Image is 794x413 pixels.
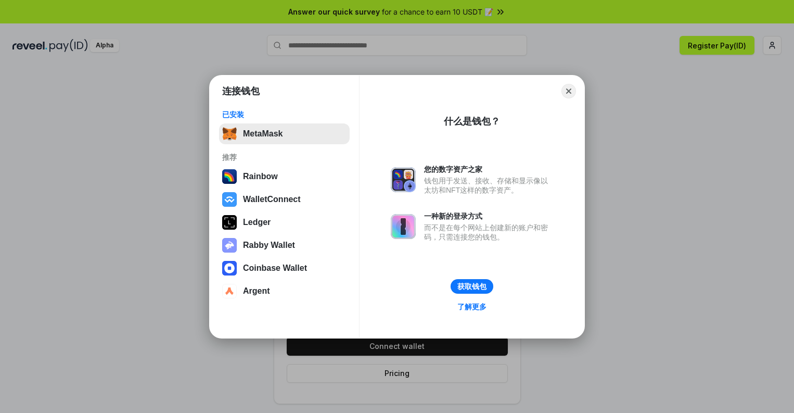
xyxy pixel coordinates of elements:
div: 获取钱包 [457,282,486,291]
img: svg+xml,%3Csvg%20xmlns%3D%22http%3A%2F%2Fwww.w3.org%2F2000%2Fsvg%22%20width%3D%2228%22%20height%3... [222,215,237,230]
button: Rabby Wallet [219,235,350,256]
button: Ledger [219,212,350,233]
div: WalletConnect [243,195,301,204]
button: 获取钱包 [451,279,493,294]
img: svg+xml,%3Csvg%20xmlns%3D%22http%3A%2F%2Fwww.w3.org%2F2000%2Fsvg%22%20fill%3D%22none%22%20viewBox... [391,214,416,239]
div: Rabby Wallet [243,241,295,250]
img: svg+xml,%3Csvg%20xmlns%3D%22http%3A%2F%2Fwww.w3.org%2F2000%2Fsvg%22%20fill%3D%22none%22%20viewBox... [222,238,237,253]
img: svg+xml,%3Csvg%20width%3D%2228%22%20height%3D%2228%22%20viewBox%3D%220%200%2028%2028%22%20fill%3D... [222,261,237,276]
div: MetaMask [243,129,283,139]
button: MetaMask [219,123,350,144]
div: 了解更多 [457,302,486,311]
button: Close [561,84,576,98]
a: 了解更多 [451,300,493,314]
div: Rainbow [243,172,278,181]
img: svg+xml,%3Csvg%20xmlns%3D%22http%3A%2F%2Fwww.w3.org%2F2000%2Fsvg%22%20fill%3D%22none%22%20viewBox... [391,167,416,192]
div: Argent [243,286,270,296]
button: WalletConnect [219,189,350,210]
button: Argent [219,281,350,302]
div: Ledger [243,218,271,227]
button: Coinbase Wallet [219,258,350,279]
div: 推荐 [222,153,347,162]
img: svg+xml,%3Csvg%20width%3D%22120%22%20height%3D%22120%22%20viewBox%3D%220%200%20120%20120%22%20fil... [222,169,237,184]
h1: 连接钱包 [222,85,260,97]
img: svg+xml,%3Csvg%20width%3D%2228%22%20height%3D%2228%22%20viewBox%3D%220%200%2028%2028%22%20fill%3D... [222,284,237,298]
div: 一种新的登录方式 [424,211,553,221]
img: svg+xml,%3Csvg%20fill%3D%22none%22%20height%3D%2233%22%20viewBox%3D%220%200%2035%2033%22%20width%... [222,127,237,141]
div: 已安装 [222,110,347,119]
img: svg+xml,%3Csvg%20width%3D%2228%22%20height%3D%2228%22%20viewBox%3D%220%200%2028%2028%22%20fill%3D... [222,192,237,207]
button: Rainbow [219,166,350,187]
div: 而不是在每个网站上创建新的账户和密码，只需连接您的钱包。 [424,223,553,242]
div: 您的数字资产之家 [424,165,553,174]
div: 钱包用于发送、接收、存储和显示像以太坊和NFT这样的数字资产。 [424,176,553,195]
div: 什么是钱包？ [444,115,500,128]
div: Coinbase Wallet [243,264,307,273]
